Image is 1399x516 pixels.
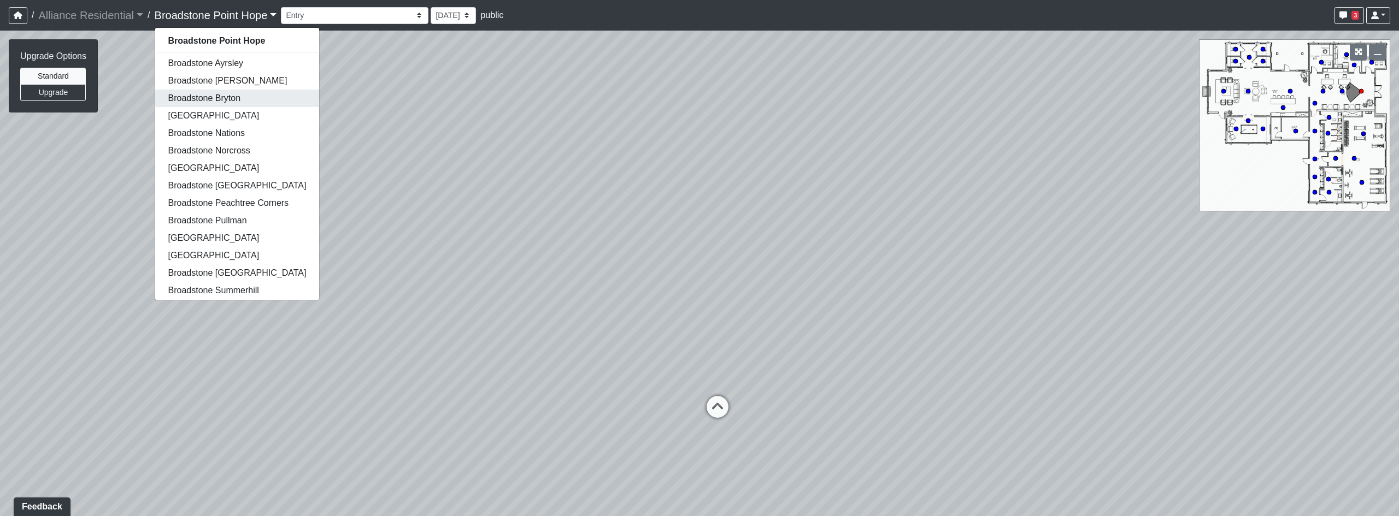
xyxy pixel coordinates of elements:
a: Broadstone Point Hope [155,4,277,26]
a: Broadstone [PERSON_NAME] [155,72,320,90]
a: Broadstone Peachtree Corners [155,194,320,212]
h6: Upgrade Options [20,51,86,61]
a: [GEOGRAPHIC_DATA] [155,107,320,124]
span: 3 [1351,11,1359,20]
div: Broadstone Point Hope [155,27,320,300]
button: Upgrade [20,84,86,101]
a: [GEOGRAPHIC_DATA] [155,247,320,264]
a: Broadstone Bryton [155,90,320,107]
a: Broadstone Norcross [155,142,320,159]
a: [GEOGRAPHIC_DATA] [155,159,320,177]
span: public [480,10,503,20]
a: Broadstone [GEOGRAPHIC_DATA] [155,264,320,282]
strong: Broadstone Point Hope [168,36,266,45]
a: [GEOGRAPHIC_DATA] [155,299,320,317]
button: 3 [1335,7,1364,24]
a: Broadstone Point Hope [155,32,320,50]
span: / [27,4,38,26]
iframe: Ybug feedback widget [8,494,73,516]
a: [GEOGRAPHIC_DATA] [155,229,320,247]
a: Broadstone Summerhill [155,282,320,299]
a: Broadstone [GEOGRAPHIC_DATA] [155,177,320,194]
button: Standard [20,68,86,85]
a: Alliance Residential [38,4,143,26]
a: Broadstone Pullman [155,212,320,229]
a: Broadstone Ayrsley [155,55,320,72]
a: Broadstone Nations [155,124,320,142]
span: / [143,4,154,26]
